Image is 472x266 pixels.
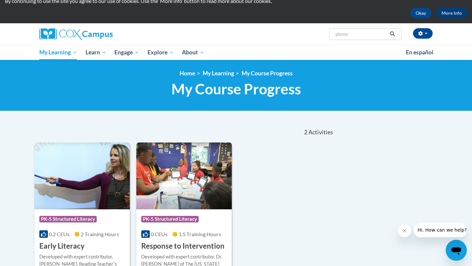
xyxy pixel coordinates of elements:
[29,45,442,60] div: Main menu
[141,216,199,222] span: PK-5 Structured Literacy
[86,48,106,56] span: Learn
[182,48,204,56] span: About
[110,45,143,60] a: Engage
[81,45,110,60] a: Learn
[39,28,164,40] a: Cox Campus
[49,231,69,237] span: 0.2 CEUs
[406,49,433,56] span: En español
[34,142,130,209] img: Course Logo
[39,216,97,222] span: PK-5 Structured Literacy
[446,240,467,261] iframe: Button to launch messaging window
[436,8,467,18] a: More Info
[304,129,307,136] span: 2
[136,142,232,209] img: Course Logo
[39,241,85,251] h3: Early Literacy
[39,28,113,40] img: Cox Campus
[141,241,225,251] h3: Response to Intervention
[178,45,209,60] a: About
[39,48,77,56] span: My Learning
[180,70,195,77] a: Home
[414,223,467,237] iframe: Message from company
[147,48,174,56] span: Explore
[171,80,301,98] span: My Course Progress
[308,129,333,136] span: Activities
[413,28,433,39] button: Account Settings
[143,45,178,60] a: Explore
[179,231,221,237] span: 1.5 Training Hours
[402,46,438,59] a: En español
[81,231,119,237] span: 2 Training Hours
[114,48,139,56] span: Engage
[35,45,81,60] a: My Learning
[387,30,397,38] button: Search
[410,8,431,18] button: Okay
[398,224,411,237] iframe: Close message
[203,70,234,77] a: My Learning
[335,30,387,38] input: Search Courses
[151,231,167,237] span: 0 CEUs
[242,70,293,77] a: My Course Progress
